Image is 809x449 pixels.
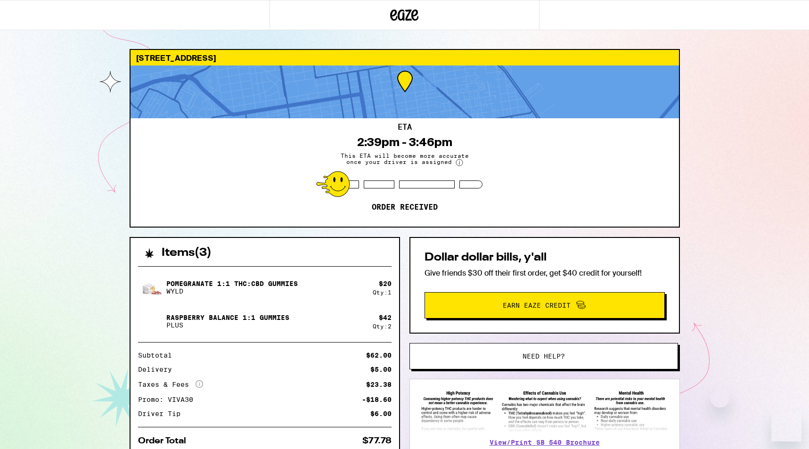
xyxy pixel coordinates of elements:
[490,439,600,446] a: View/Print SB 540 Brochure
[138,437,193,445] div: Order Total
[503,302,571,309] span: Earn Eaze Credit
[138,274,164,301] img: Pomegranate 1:1 THC:CBD Gummies
[357,136,452,149] div: 2:39pm - 3:46pm
[523,353,565,359] span: Need help?
[166,287,298,295] p: WYLD
[362,437,392,445] div: $77.78
[370,366,392,373] div: $5.00
[409,343,678,369] button: Need help?
[771,411,801,441] iframe: Button to launch messaging window
[138,308,164,335] img: Raspberry BALANCE 1:1 Gummies
[366,381,392,388] div: $23.38
[419,389,670,433] img: SB 540 Brochure preview
[373,323,392,329] div: Qty: 2
[138,352,179,359] div: Subtotal
[373,289,392,295] div: Qty: 1
[372,203,438,212] p: Order received
[138,380,203,389] div: Taxes & Fees
[166,321,289,329] p: PLUS
[379,280,392,287] div: $ 20
[711,389,729,408] iframe: Close message
[334,153,475,166] span: This ETA will become more accurate once your driver is assigned
[362,396,392,403] div: -$18.60
[138,366,179,373] div: Delivery
[425,292,665,318] button: Earn Eaze Credit
[166,314,289,321] p: Raspberry BALANCE 1:1 Gummies
[138,396,200,403] div: Promo: VIVA30
[425,268,665,278] p: Give friends $30 off their first order, get $40 credit for yourself!
[366,352,392,359] div: $62.00
[166,280,298,287] p: Pomegranate 1:1 THC:CBD Gummies
[162,247,212,259] h2: Items ( 3 )
[398,123,412,131] h2: ETA
[425,252,665,263] h2: Dollar dollar bills, y'all
[131,50,679,65] div: [STREET_ADDRESS]
[379,314,392,321] div: $ 42
[138,410,187,417] div: Driver Tip
[370,410,392,417] div: $6.00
